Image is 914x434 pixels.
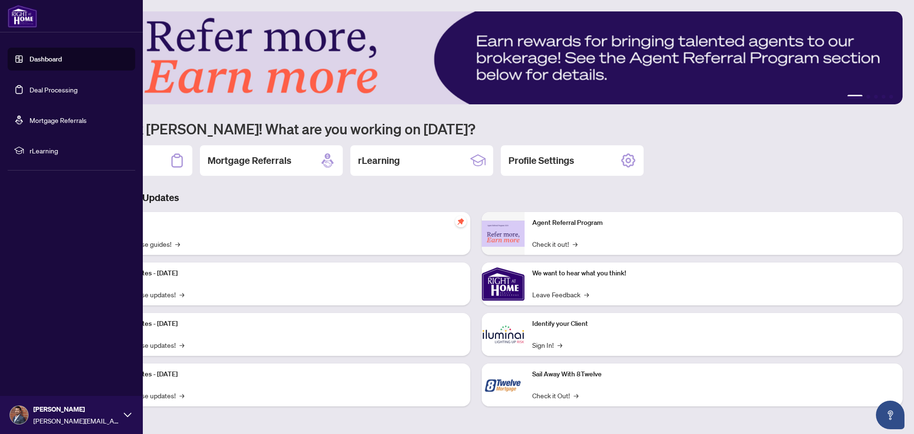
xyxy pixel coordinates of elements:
p: Agent Referral Program [532,218,895,228]
a: Leave Feedback→ [532,289,589,300]
span: → [179,340,184,350]
button: 1 [847,95,863,99]
p: Identify your Client [532,319,895,329]
span: → [557,340,562,350]
h1: Welcome back [PERSON_NAME]! What are you working on [DATE]? [50,120,903,138]
p: Platform Updates - [DATE] [100,319,463,329]
p: We want to hear what you think! [532,268,895,279]
p: Sail Away With 8Twelve [532,369,895,380]
p: Platform Updates - [DATE] [100,369,463,380]
a: Mortgage Referrals [30,116,87,124]
span: → [574,390,578,401]
span: pushpin [455,216,467,227]
span: [PERSON_NAME] [33,404,119,414]
img: Slide 0 [50,11,903,104]
span: [PERSON_NAME][EMAIL_ADDRESS][DOMAIN_NAME] [33,415,119,426]
button: 2 [866,95,870,99]
img: We want to hear what you think! [482,262,525,305]
h2: rLearning [358,154,400,167]
a: Dashboard [30,55,62,63]
a: Deal Processing [30,85,78,94]
span: → [584,289,589,300]
h2: Mortgage Referrals [208,154,291,167]
img: Sail Away With 8Twelve [482,363,525,406]
span: → [573,239,577,249]
img: Agent Referral Program [482,221,525,247]
a: Check it out!→ [532,239,577,249]
button: Open asap [876,401,904,429]
a: Sign In!→ [532,340,562,350]
img: logo [8,5,37,28]
a: Check it Out!→ [532,390,578,401]
span: → [175,239,180,249]
img: Profile Icon [10,406,28,424]
h2: Profile Settings [508,154,574,167]
p: Platform Updates - [DATE] [100,268,463,279]
h3: Brokerage & Industry Updates [50,191,903,204]
button: 3 [874,95,878,99]
button: 5 [889,95,893,99]
button: 4 [882,95,885,99]
span: → [179,289,184,300]
span: rLearning [30,145,129,156]
img: Identify your Client [482,313,525,356]
p: Self-Help [100,218,463,228]
span: → [179,390,184,401]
